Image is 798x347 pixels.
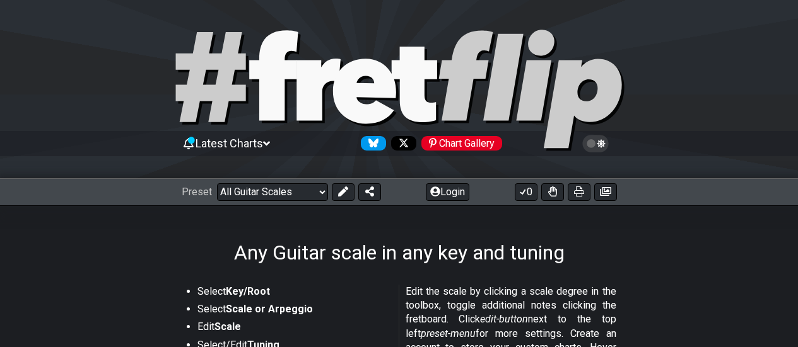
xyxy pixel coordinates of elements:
em: preset-menu [421,327,476,339]
select: Preset [217,183,328,201]
em: edit-button [480,313,528,325]
button: Toggle Dexterity for all fretkits [541,183,564,201]
button: Print [568,183,590,201]
span: Latest Charts [196,137,263,150]
li: Edit [197,320,390,338]
strong: Key/Root [226,285,270,297]
span: Toggle light / dark theme [589,138,603,149]
button: Share Preset [358,183,381,201]
strong: Scale or Arpeggio [226,303,313,315]
li: Select [197,302,390,320]
button: 0 [515,183,537,201]
span: Preset [182,186,212,198]
button: Create image [594,183,617,201]
strong: Scale [214,321,241,333]
a: Follow #fretflip at Bluesky [356,136,386,151]
li: Select [197,285,390,302]
a: #fretflip at Pinterest [416,136,502,151]
button: Login [426,183,469,201]
div: Chart Gallery [421,136,502,151]
button: Edit Preset [332,183,355,201]
h1: Any Guitar scale in any key and tuning [234,241,565,265]
a: Follow #fretflip at X [386,136,416,151]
